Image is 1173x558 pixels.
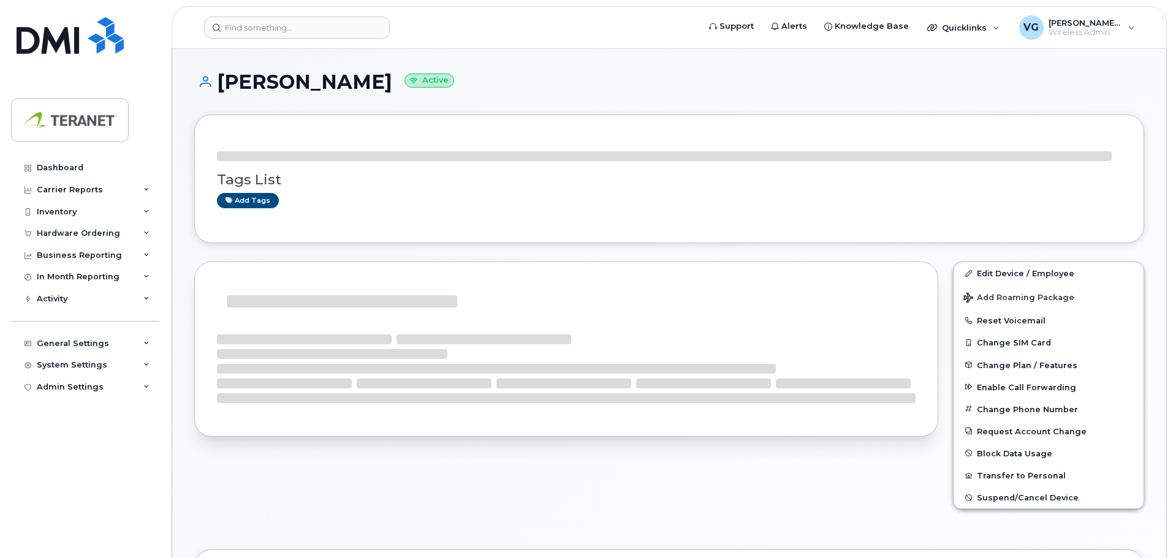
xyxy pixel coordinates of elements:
button: Transfer to Personal [954,464,1144,486]
button: Change SIM Card [954,331,1144,353]
button: Block Data Usage [954,442,1144,464]
span: Change Plan / Features [977,360,1077,369]
a: Add tags [217,193,279,208]
span: Suspend/Cancel Device [977,493,1079,502]
span: Add Roaming Package [963,293,1074,304]
span: Enable Call Forwarding [977,382,1076,391]
button: Suspend/Cancel Device [954,486,1144,508]
button: Reset Voicemail [954,309,1144,331]
button: Enable Call Forwarding [954,376,1144,398]
button: Change Plan / Features [954,354,1144,376]
small: Active [404,74,454,88]
a: Edit Device / Employee [954,262,1144,284]
button: Add Roaming Package [954,284,1144,309]
h3: Tags List [217,172,1122,187]
button: Change Phone Number [954,398,1144,420]
h1: [PERSON_NAME] [194,71,1144,92]
button: Request Account Change [954,420,1144,442]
